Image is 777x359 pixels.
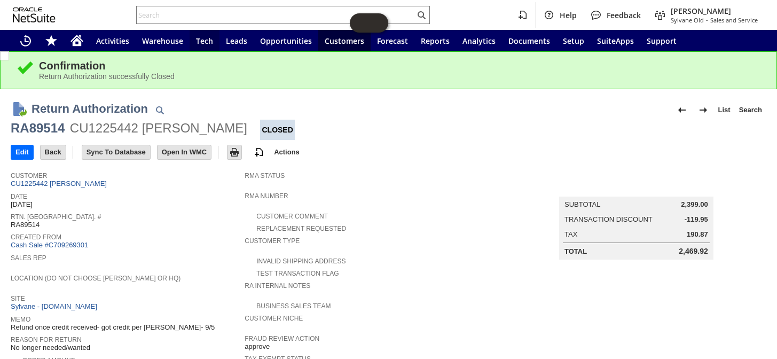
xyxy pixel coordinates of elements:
[371,30,414,51] a: Forecast
[245,342,270,351] span: approve
[564,247,587,255] a: Total
[11,241,88,249] a: Cash Sale #C709269301
[414,30,456,51] a: Reports
[706,16,708,24] span: -
[697,104,710,116] img: Next
[38,30,64,51] div: Shortcuts
[377,36,408,46] span: Forecast
[735,102,766,119] a: Search
[196,36,213,46] span: Tech
[11,193,27,200] a: Date
[256,302,331,310] a: Business Sales Team
[256,270,339,277] a: Test Transaction Flag
[260,36,312,46] span: Opportunities
[462,36,496,46] span: Analytics
[559,179,713,197] caption: Summary
[226,36,247,46] span: Leads
[11,295,25,302] a: Site
[564,200,600,208] a: Subtotal
[350,13,388,33] iframe: Click here to launch Oracle Guided Learning Help Panel
[41,145,66,159] input: Back
[421,36,450,46] span: Reports
[679,247,708,256] span: 2,469.92
[11,179,109,188] a: CU1225442 [PERSON_NAME]
[253,146,265,159] img: add-record.svg
[11,200,33,209] span: [DATE]
[153,104,166,116] img: Quick Find
[597,36,634,46] span: SuiteApps
[245,315,303,322] a: Customer Niche
[227,145,241,159] input: Print
[256,257,346,265] a: Invalid Shipping Address
[556,30,591,51] a: Setup
[647,36,677,46] span: Support
[137,9,415,21] input: Search
[710,16,758,24] span: Sales and Service
[685,215,708,224] span: -119.95
[190,30,219,51] a: Tech
[228,146,241,159] img: Print
[45,34,58,47] svg: Shortcuts
[270,148,304,156] a: Actions
[158,145,211,159] input: Open In WMC
[245,192,288,200] a: RMA Number
[11,120,65,137] div: RA89514
[32,100,148,118] h1: Return Authorization
[90,30,136,51] a: Activities
[318,30,371,51] a: Customers
[19,34,32,47] svg: Recent Records
[560,10,577,20] span: Help
[415,9,428,21] svg: Search
[640,30,683,51] a: Support
[256,225,346,232] a: Replacement Requested
[11,145,33,159] input: Edit
[245,335,319,342] a: Fraud Review Action
[13,30,38,51] a: Recent Records
[256,213,328,220] a: Customer Comment
[245,237,300,245] a: Customer Type
[219,30,254,51] a: Leads
[369,13,388,33] span: Oracle Guided Learning Widget. To move around, please hold and drag
[564,215,653,223] a: Transaction Discount
[11,323,215,332] span: Refund once credit received- got credit per [PERSON_NAME]- 9/5
[11,254,46,262] a: Sales Rep
[39,60,760,72] div: Confirmation
[456,30,502,51] a: Analytics
[11,213,101,221] a: Rtn. [GEOGRAPHIC_DATA]. #
[70,34,83,47] svg: Home
[254,30,318,51] a: Opportunities
[82,145,150,159] input: Sync To Database
[245,172,285,179] a: RMA Status
[136,30,190,51] a: Warehouse
[714,102,735,119] a: List
[671,6,758,16] span: [PERSON_NAME]
[508,36,550,46] span: Documents
[11,172,47,179] a: Customer
[11,275,180,282] a: Location (Do Not Choose [PERSON_NAME] or HQ)
[563,36,584,46] span: Setup
[70,120,247,137] div: CU1225442 [PERSON_NAME]
[142,36,183,46] span: Warehouse
[11,316,30,323] a: Memo
[11,233,61,241] a: Created From
[64,30,90,51] a: Home
[502,30,556,51] a: Documents
[11,302,100,310] a: Sylvane - [DOMAIN_NAME]
[96,36,129,46] span: Activities
[681,200,708,209] span: 2,399.00
[591,30,640,51] a: SuiteApps
[11,221,40,229] span: RA89514
[325,36,364,46] span: Customers
[687,230,708,239] span: 190.87
[13,7,56,22] svg: logo
[676,104,688,116] img: Previous
[607,10,641,20] span: Feedback
[39,72,760,81] div: Return Authorization successfully Closed
[11,344,90,352] span: No longer needed/wanted
[564,230,577,238] a: Tax
[671,16,704,24] span: Sylvane Old
[11,336,82,344] a: Reason For Return
[245,282,310,290] a: RA Internal Notes
[260,120,294,140] div: Closed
